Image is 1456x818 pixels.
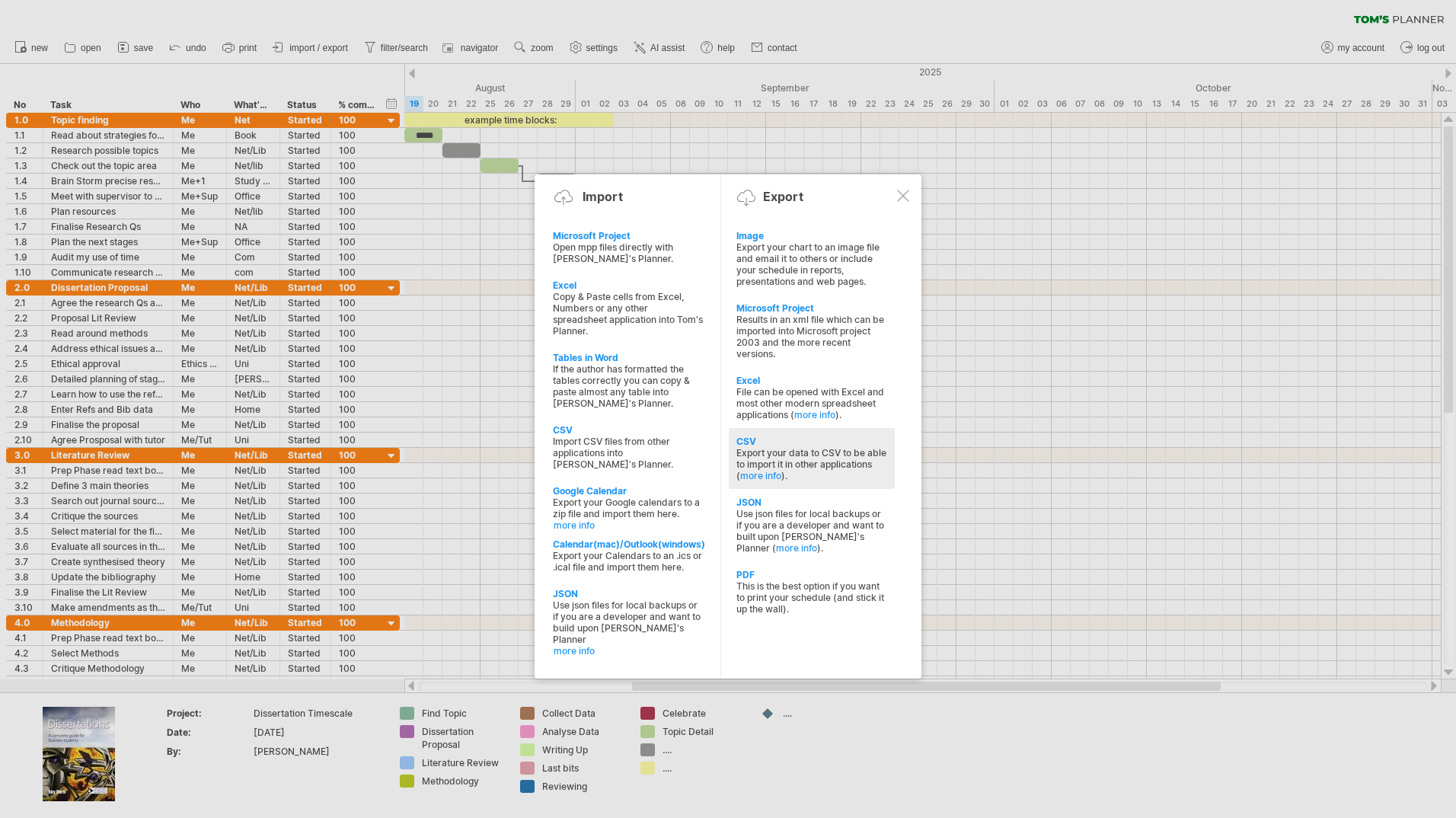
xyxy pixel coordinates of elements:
div: File can be opened with Excel and most other modern spreadsheet applications ( ). [736,386,887,420]
div: Export your chart to an image file and email it to others or include your schedule in reports, pr... [736,241,887,287]
div: JSON [736,497,887,508]
div: Import [583,189,623,204]
div: CSV [736,436,887,447]
div: If the author has formatted the tables correctly you can copy & paste almost any table into [PERS... [553,363,704,409]
div: Excel [553,280,704,291]
div: Excel [736,375,887,386]
div: Use json files for local backups or if you are a developer and want to built upon [PERSON_NAME]'s... [736,508,887,554]
div: Microsoft Project [736,302,887,314]
div: This is the best option if you want to print your schedule (and stick it up the wall). [736,580,887,615]
div: Export [763,189,803,204]
a: more info [740,470,781,481]
div: PDF [736,569,887,580]
div: Export your data to CSV to be able to import it in other applications ( ). [736,447,887,481]
a: more info [554,645,704,657]
a: more info [776,542,817,554]
div: Image [736,230,887,241]
div: Copy & Paste cells from Excel, Numbers or any other spreadsheet application into Tom's Planner. [553,291,704,337]
div: Tables in Word [553,352,704,363]
a: more info [554,519,704,531]
a: more info [794,409,835,420]
div: Results in an xml file which can be imported into Microsoft project 2003 and the more recent vers... [736,314,887,359]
